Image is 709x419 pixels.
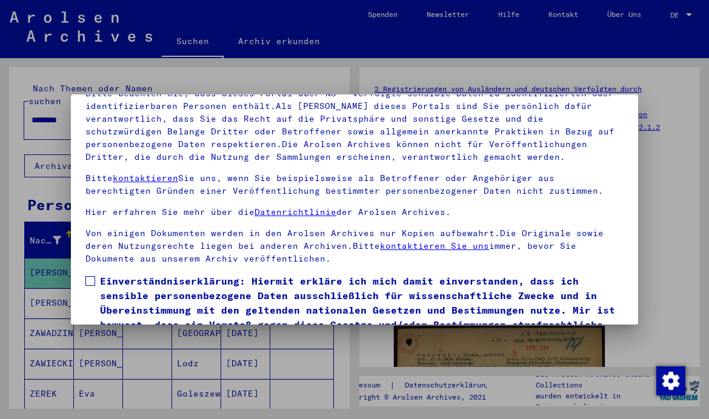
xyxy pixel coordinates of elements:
p: Hier erfahren Sie mehr über die der Arolsen Archives. [85,206,624,219]
a: kontaktieren Sie uns [380,240,489,251]
p: Bitte Sie uns, wenn Sie beispielsweise als Betroffener oder Angehöriger aus berechtigten Gründen ... [85,172,624,197]
a: Datenrichtlinie [255,206,336,217]
span: Einverständniserklärung: Hiermit erkläre ich mich damit einverstanden, dass ich sensible personen... [100,274,624,346]
div: Zustimmung ändern [656,366,685,395]
p: Von einigen Dokumenten werden in den Arolsen Archives nur Kopien aufbewahrt.Die Originale sowie d... [85,227,624,265]
img: Zustimmung ändern [656,366,685,395]
p: Bitte beachten Sie, dass dieses Portal über NS - Verfolgte sensible Daten zu identifizierten oder... [85,87,624,163]
a: kontaktieren [113,173,178,183]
